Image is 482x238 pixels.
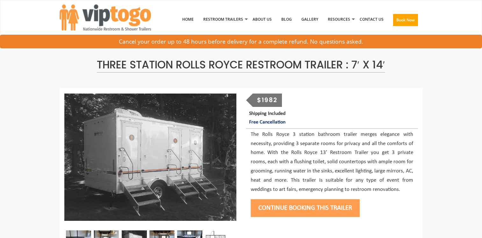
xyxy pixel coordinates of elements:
[251,199,360,217] button: Continue Booking this trailer
[251,130,413,194] p: The Rolls Royce 3 station bathroom trailer merges elegance with necessity, providing 3 separate r...
[249,120,285,125] span: Free Cancellation
[248,3,277,36] a: About Us
[97,57,385,73] span: Three Station Rolls Royce Restroom Trailer : 7′ x 14′
[253,94,282,107] div: $1982
[297,3,323,36] a: Gallery
[355,3,388,36] a: Contact Us
[323,3,355,36] a: Resources
[64,94,236,221] img: Side view of three station restroom trailer with three separate doors with signs
[251,205,360,211] a: Continue Booking this trailer
[277,3,297,36] a: Blog
[388,3,423,40] a: Book Now
[177,3,198,36] a: Home
[198,3,248,36] a: Restroom Trailers
[60,4,151,31] img: VIPTOGO
[249,109,418,127] p: Shipping Included
[393,14,418,26] button: Book Now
